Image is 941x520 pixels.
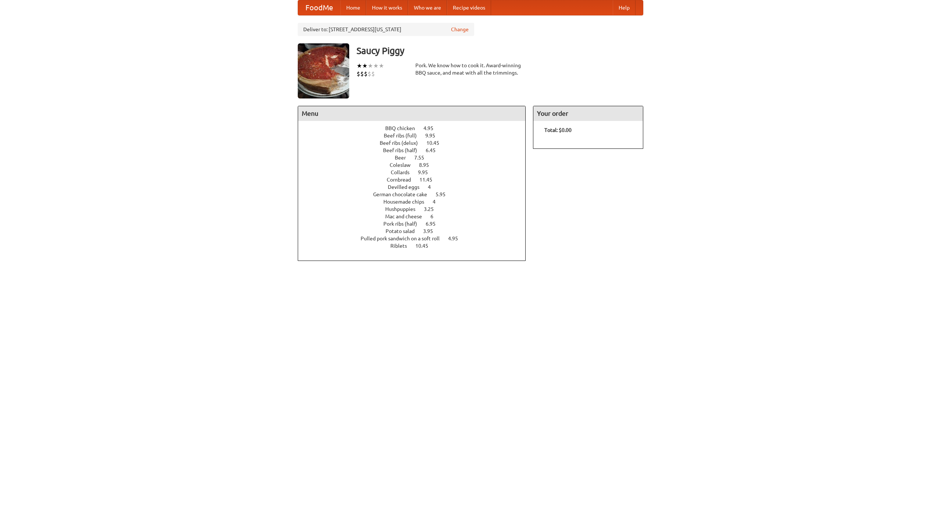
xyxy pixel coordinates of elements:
a: Beef ribs (delux) 10.45 [380,140,453,146]
span: 9.95 [425,133,443,139]
li: ★ [368,62,373,70]
a: BBQ chicken 4.95 [385,125,447,131]
span: 3.25 [424,206,441,212]
li: $ [368,70,371,78]
a: Help [613,0,636,15]
span: Coleslaw [390,162,418,168]
a: German chocolate cake 5.95 [373,191,459,197]
span: 11.45 [419,177,440,183]
li: $ [360,70,364,78]
span: Hushpuppies [385,206,423,212]
a: Hushpuppies 3.25 [385,206,447,212]
a: Mac and cheese 6 [385,214,447,219]
a: How it works [366,0,408,15]
span: Riblets [390,243,414,249]
span: German chocolate cake [373,191,434,197]
span: Devilled eggs [388,184,427,190]
a: Home [340,0,366,15]
span: Potato salad [386,228,422,234]
li: ★ [362,62,368,70]
li: ★ [357,62,362,70]
a: Coleslaw 8.95 [390,162,443,168]
a: Devilled eggs 4 [388,184,444,190]
a: Beer 7.55 [395,155,438,161]
a: Potato salad 3.95 [386,228,447,234]
span: 6 [430,214,441,219]
span: 6.45 [426,147,443,153]
span: 4.95 [448,236,465,241]
a: Beef ribs (half) 6.45 [383,147,449,153]
a: FoodMe [298,0,340,15]
span: BBQ chicken [385,125,422,131]
span: 10.45 [426,140,447,146]
span: Housemade chips [383,199,432,205]
a: Housemade chips 4 [383,199,449,205]
h3: Saucy Piggy [357,43,643,58]
a: Recipe videos [447,0,491,15]
span: Collards [391,169,417,175]
span: 3.95 [423,228,440,234]
span: 6.95 [426,221,443,227]
span: Pork ribs (half) [383,221,425,227]
span: 4 [428,184,438,190]
span: Beef ribs (delux) [380,140,425,146]
span: 9.95 [418,169,435,175]
span: Beef ribs (full) [384,133,424,139]
span: Cornbread [387,177,418,183]
li: $ [364,70,368,78]
span: Mac and cheese [385,214,429,219]
a: Pork ribs (half) 6.95 [383,221,449,227]
a: Beef ribs (full) 9.95 [384,133,449,139]
li: $ [371,70,375,78]
span: Pulled pork sandwich on a soft roll [361,236,447,241]
img: angular.jpg [298,43,349,98]
span: 5.95 [436,191,453,197]
span: 4.95 [423,125,441,131]
span: 7.55 [414,155,432,161]
a: Cornbread 11.45 [387,177,446,183]
a: Pulled pork sandwich on a soft roll 4.95 [361,236,472,241]
div: Deliver to: [STREET_ADDRESS][US_STATE] [298,23,474,36]
span: Beer [395,155,413,161]
h4: Menu [298,106,525,121]
span: Beef ribs (half) [383,147,425,153]
li: ★ [379,62,384,70]
span: 8.95 [419,162,436,168]
div: Pork. We know how to cook it. Award-winning BBQ sauce, and meat with all the trimmings. [415,62,526,76]
li: ★ [373,62,379,70]
a: Collards 9.95 [391,169,441,175]
span: 10.45 [415,243,436,249]
h4: Your order [533,106,643,121]
a: Riblets 10.45 [390,243,442,249]
b: Total: $0.00 [544,127,572,133]
li: $ [357,70,360,78]
a: Who we are [408,0,447,15]
span: 4 [433,199,443,205]
a: Change [451,26,469,33]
